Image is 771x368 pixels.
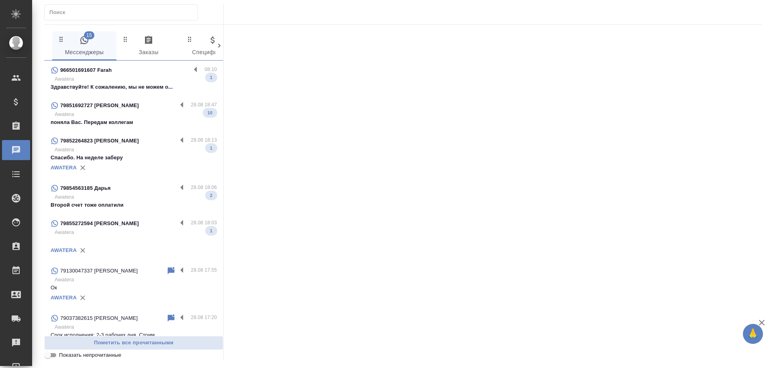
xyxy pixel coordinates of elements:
[205,227,217,235] span: 1
[59,351,121,359] span: Показать непрочитанные
[77,244,89,256] button: Удалить привязку
[60,137,139,145] p: 79852264823 [PERSON_NAME]
[51,331,217,339] p: Срок исполнения: 2-3 рабочих дня. Стоим...
[84,31,94,39] span: 15
[55,193,217,201] p: Awatera
[57,35,112,57] span: Мессенджеры
[44,131,223,179] div: 79852264823 [PERSON_NAME]28.08 18:13AwateraСпасибо. На неделе заберу1AWATERA
[191,219,217,227] p: 28.08 18:03
[746,325,760,342] span: 🙏
[51,247,77,253] a: AWATERA
[51,295,77,301] a: AWATERA
[44,96,223,131] div: 79851692727 [PERSON_NAME]28.08 18:47Awateraпоняла Вас. Передам коллегам10
[166,266,176,276] div: Пометить непрочитанным
[122,35,129,43] svg: Зажми и перетащи, чтобы поменять порядок вкладок
[51,284,217,292] p: Ок
[49,7,198,18] input: Поиск
[55,323,217,331] p: Awatera
[44,261,223,309] div: 79130047337 [PERSON_NAME]28.08 17:55AwateraОкAWATERA
[191,101,217,109] p: 28.08 18:47
[60,66,112,74] p: 966501691607 Farah
[205,73,217,81] span: 1
[49,338,219,348] span: Пометить все прочитанными
[205,191,217,199] span: 2
[60,220,139,228] p: 79855272594 [PERSON_NAME]
[121,35,176,57] span: Заказы
[204,65,217,73] p: 08:10
[55,228,217,236] p: Awatera
[51,201,217,209] p: Второй счет тоже оплатили
[55,146,217,154] p: Awatera
[55,276,217,284] p: Awatera
[743,324,763,344] button: 🙏
[44,61,223,96] div: 966501691607 Farah08:10AwateraЗдравствуйте! К сожалению, мы не можем о...1
[186,35,194,43] svg: Зажми и перетащи, чтобы поменять порядок вкладок
[191,183,217,191] p: 28.08 18:06
[77,292,89,304] button: Удалить привязку
[205,144,217,152] span: 1
[51,83,217,91] p: Здравствуйте! К сожалению, мы не можем о...
[55,110,217,118] p: Awatera
[191,136,217,144] p: 28.08 18:13
[55,75,217,83] p: Awatera
[51,165,77,171] a: AWATERA
[44,309,223,344] div: 79037382615 [PERSON_NAME]28.08 17:20AwateraСрок исполнения: 2-3 рабочих дня. Стоим...
[77,162,89,174] button: Удалить привязку
[44,214,223,261] div: 79855272594 [PERSON_NAME]28.08 18:03Awatera1AWATERA
[191,313,217,321] p: 28.08 17:20
[166,313,176,323] div: Пометить непрочитанным
[57,35,65,43] svg: Зажми и перетащи, чтобы поменять порядок вкладок
[60,184,111,192] p: 79854563185 Дарья
[44,179,223,214] div: 79854563185 Дарья28.08 18:06AwateraВторой счет тоже оплатили2
[51,154,217,162] p: Спасибо. На неделе заберу
[203,109,217,117] span: 10
[60,267,138,275] p: 79130047337 [PERSON_NAME]
[60,102,139,110] p: 79851692727 [PERSON_NAME]
[51,118,217,126] p: поняла Вас. Передам коллегам
[60,314,138,322] p: 79037382615 [PERSON_NAME]
[191,266,217,274] p: 28.08 17:55
[44,336,223,350] button: Пометить все прочитанными
[186,35,240,57] span: Спецификации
